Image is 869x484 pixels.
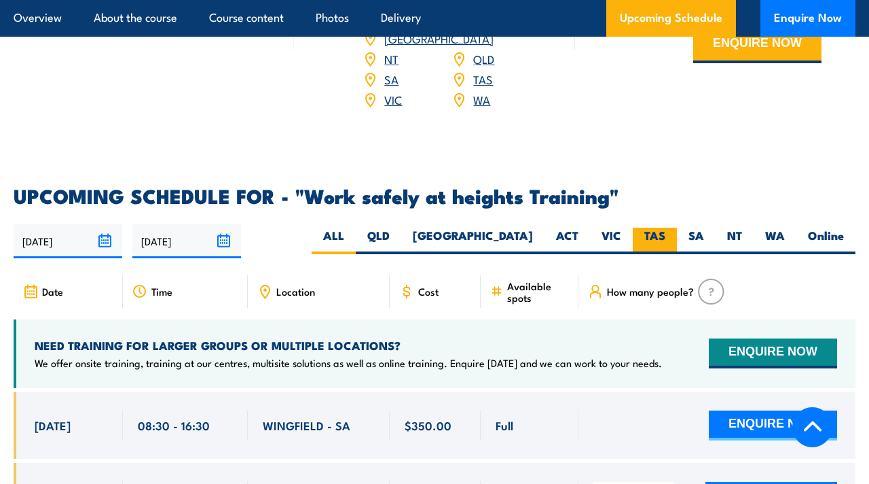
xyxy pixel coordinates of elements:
span: Available spots [507,280,569,303]
a: QLD [473,50,494,67]
span: Cost [418,286,439,297]
a: [GEOGRAPHIC_DATA] [384,30,494,46]
p: We offer onsite training, training at our centres, multisite solutions as well as online training... [35,356,662,370]
h4: NEED TRAINING FOR LARGER GROUPS OR MULTIPLE LOCATIONS? [35,338,662,353]
span: Full [496,417,513,433]
a: VIC [384,91,402,107]
a: TAS [473,71,493,87]
label: ALL [312,228,356,254]
span: [DATE] [35,417,71,433]
button: ENQUIRE NOW [709,339,837,368]
span: How many people? [607,286,694,297]
span: WINGFIELD - SA [263,417,350,433]
label: QLD [356,228,401,254]
span: $350.00 [405,417,451,433]
span: 08:30 - 16:30 [138,417,210,433]
label: SA [677,228,716,254]
input: To date [132,224,241,258]
label: VIC [590,228,633,254]
label: ACT [544,228,590,254]
a: SA [384,71,399,87]
label: NT [716,228,754,254]
label: TAS [633,228,677,254]
span: Date [42,286,63,297]
button: ENQUIRE NOW [693,27,821,63]
label: WA [754,228,796,254]
span: Time [151,286,172,297]
a: WA [473,91,490,107]
input: From date [14,224,122,258]
button: ENQUIRE NOW [709,411,837,440]
label: [GEOGRAPHIC_DATA] [401,228,544,254]
h2: UPCOMING SCHEDULE FOR - "Work safely at heights Training" [14,186,855,204]
label: Online [796,228,855,254]
a: NT [384,50,399,67]
span: Location [276,286,315,297]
